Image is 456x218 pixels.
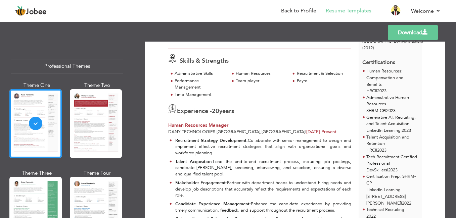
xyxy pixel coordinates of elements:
span: Present [306,129,336,135]
div: Recruitment & Selection [297,70,348,77]
span: [GEOGRAPHIC_DATA] [262,129,305,135]
a: Jobee [15,6,47,16]
div: Theme Four [71,170,124,177]
span: | [305,129,306,135]
p: Lead the end-to-end recruitment process, including job postings, candidate [PERSON_NAME], screeni... [175,159,351,177]
strong: Talent Acquisition: [175,159,213,165]
a: Back to Profile [281,7,316,15]
img: jobee.io [15,6,26,16]
p: HRCI 2023 [366,88,418,95]
div: Administrative Skills [175,70,225,77]
div: Payroll [297,78,348,84]
p: Partner with department heads to understand hiring needs and develop job descriptions that accura... [175,180,351,199]
span: - [215,129,217,135]
span: | [401,127,402,133]
p: SHRM-CP 2023 [366,108,418,114]
span: [GEOGRAPHIC_DATA] Masters [362,38,423,44]
div: Professional Themes [11,59,123,73]
span: | [376,147,377,153]
p: Enhance the candidate experience by providing timely communication, feedback, and support through... [175,201,351,213]
span: Talent Acquisition and Retention [366,134,409,147]
p: LinkedIn Learning [STREET_ADDRESS][PERSON_NAME] 2022 [366,187,418,207]
div: Human Resources [236,70,286,77]
span: Certification Prep: SHRM-CP [366,173,416,186]
span: (2012) [362,45,374,51]
span: Skills & Strengths [180,57,229,65]
span: Technical Recruiting [366,207,404,213]
span: - [320,129,321,135]
div: Theme Three [11,170,63,177]
p: HRCI 2023 [366,147,418,154]
span: Experience - [177,107,212,115]
p: DevSkillers 2023 [366,167,418,174]
a: Welcome [411,7,441,15]
p: Collaborate with senior management to design and implement effective recruitment strategies that ... [175,138,351,156]
label: years [212,107,234,116]
span: 20 [212,107,219,115]
div: Theme One [11,82,63,89]
div: Theme Two [71,82,124,89]
div: Time Management [175,92,225,98]
span: Human Resources: Compensation and Benefits [366,68,404,88]
span: | [401,200,402,206]
span: | [376,88,377,94]
span: [DATE] [306,129,321,135]
span: [GEOGRAPHIC_DATA] [217,129,260,135]
span: Dany Technologies [168,129,215,135]
span: Certifications [362,54,395,66]
span: | [387,167,388,173]
a: Download [388,25,438,40]
span: , [260,129,262,135]
span: Generative AI, Recruiting, and Talent Acquisition [366,114,416,127]
p: LinkedIn Learning 2023 [366,127,418,134]
strong: Stakeholder Engagement: [175,180,227,186]
a: Resume Templates [326,7,371,15]
div: Performance Management [175,78,225,90]
span: Jobee [26,8,47,16]
span: | [385,108,386,114]
div: Team player [236,78,286,84]
span: Administrative Human Resources [366,95,409,107]
img: Profile Img [390,5,401,16]
span: Human Resources Manager [168,122,228,128]
span: Tech Recruitment Certified Professional [366,154,417,167]
span: / [406,38,408,44]
strong: Recruitment Strategy Development: [175,138,248,144]
strong: Candidate Experience Management: [175,201,251,207]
